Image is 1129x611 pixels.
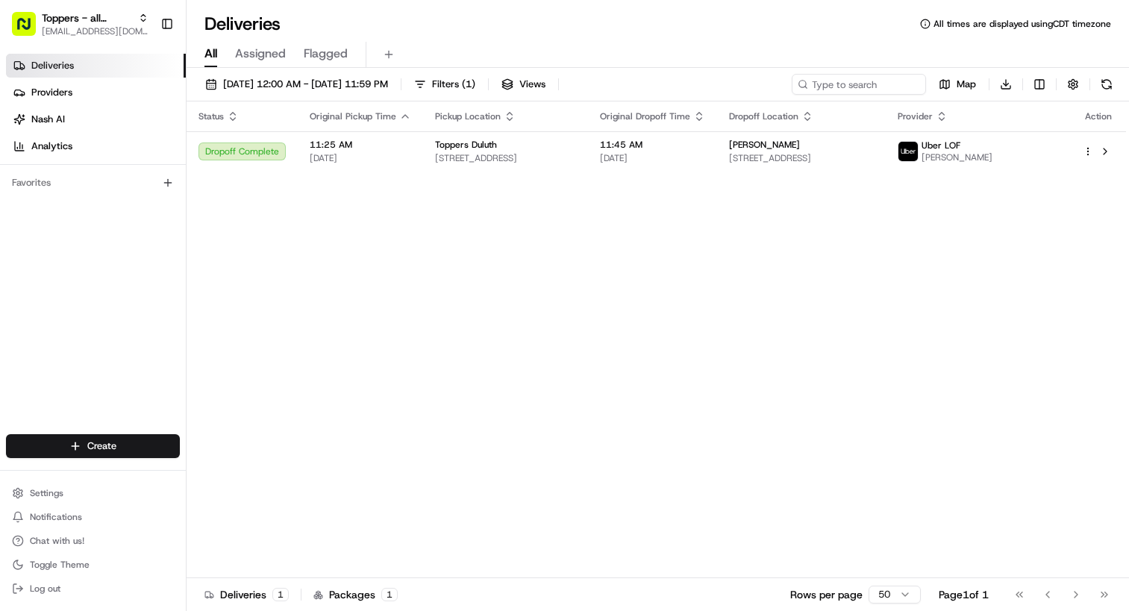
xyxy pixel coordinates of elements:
span: Provider [898,110,933,122]
span: Toppers Duluth [435,139,497,151]
span: 11:45 AM [600,139,705,151]
div: Action [1083,110,1114,122]
a: Analytics [6,134,186,158]
span: Dropoff Location [729,110,798,122]
span: Settings [30,487,63,499]
button: Toppers - all locations [42,10,132,25]
span: Status [198,110,224,122]
div: Page 1 of 1 [939,587,989,602]
a: Nash AI [6,107,186,131]
span: [DATE] [310,152,411,164]
div: Favorites [6,171,180,195]
span: Filters [432,78,475,91]
button: Notifications [6,507,180,527]
span: Create [87,439,116,453]
button: [EMAIL_ADDRESS][DOMAIN_NAME] [42,25,148,37]
button: Toppers - all locations[EMAIL_ADDRESS][DOMAIN_NAME] [6,6,154,42]
span: Uber LOF [922,140,960,151]
button: Chat with us! [6,530,180,551]
span: Flagged [304,45,348,63]
button: Refresh [1096,74,1117,95]
input: Type to search [792,74,926,95]
button: Create [6,434,180,458]
span: [PERSON_NAME] [922,151,992,163]
span: All times are displayed using CDT timezone [933,18,1111,30]
span: Deliveries [31,59,74,72]
span: Analytics [31,140,72,153]
button: Views [495,74,552,95]
span: [STREET_ADDRESS] [729,152,874,164]
p: Rows per page [790,587,863,602]
span: [PERSON_NAME] [729,139,800,151]
button: Log out [6,578,180,599]
div: Packages [313,587,398,602]
button: Filters(1) [407,74,482,95]
span: 11:25 AM [310,139,411,151]
div: 1 [272,588,289,601]
button: Map [932,74,983,95]
div: 1 [381,588,398,601]
span: ( 1 ) [462,78,475,91]
div: Deliveries [204,587,289,602]
span: Notifications [30,511,82,523]
span: [STREET_ADDRESS] [435,152,576,164]
span: Chat with us! [30,535,84,547]
span: [DATE] 12:00 AM - [DATE] 11:59 PM [223,78,388,91]
span: Original Dropoff Time [600,110,690,122]
button: [DATE] 12:00 AM - [DATE] 11:59 PM [198,74,395,95]
span: Map [957,78,976,91]
img: uber-new-logo.jpeg [898,142,918,161]
span: Original Pickup Time [310,110,396,122]
span: Assigned [235,45,286,63]
span: All [204,45,217,63]
span: Providers [31,86,72,99]
span: Log out [30,583,60,595]
span: Pickup Location [435,110,501,122]
a: Providers [6,81,186,104]
a: Deliveries [6,54,186,78]
span: Toggle Theme [30,559,90,571]
span: [DATE] [600,152,705,164]
h1: Deliveries [204,12,281,36]
span: Views [519,78,545,91]
button: Settings [6,483,180,504]
button: Toggle Theme [6,554,180,575]
span: Nash AI [31,113,65,126]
